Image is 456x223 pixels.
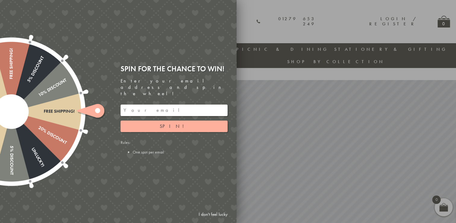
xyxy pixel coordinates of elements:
span: Spin! [160,123,188,129]
div: 5% Discount [9,55,45,113]
input: Your email [121,105,228,116]
div: 10% Discount [10,78,67,114]
div: Unlucky! [9,110,45,168]
div: Enter your email address and spin the wheel! [121,78,228,97]
div: Free shipping! [9,48,14,111]
div: 5% Discount [9,111,14,175]
a: I don't feel lucky [196,209,231,220]
div: Free shipping! [11,109,75,114]
div: Spin for the chance to win! [121,64,228,73]
div: 20% Discount [10,109,67,146]
div: Rules: [121,140,228,155]
li: One spin per email [133,149,228,155]
button: Spin! [121,121,228,132]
